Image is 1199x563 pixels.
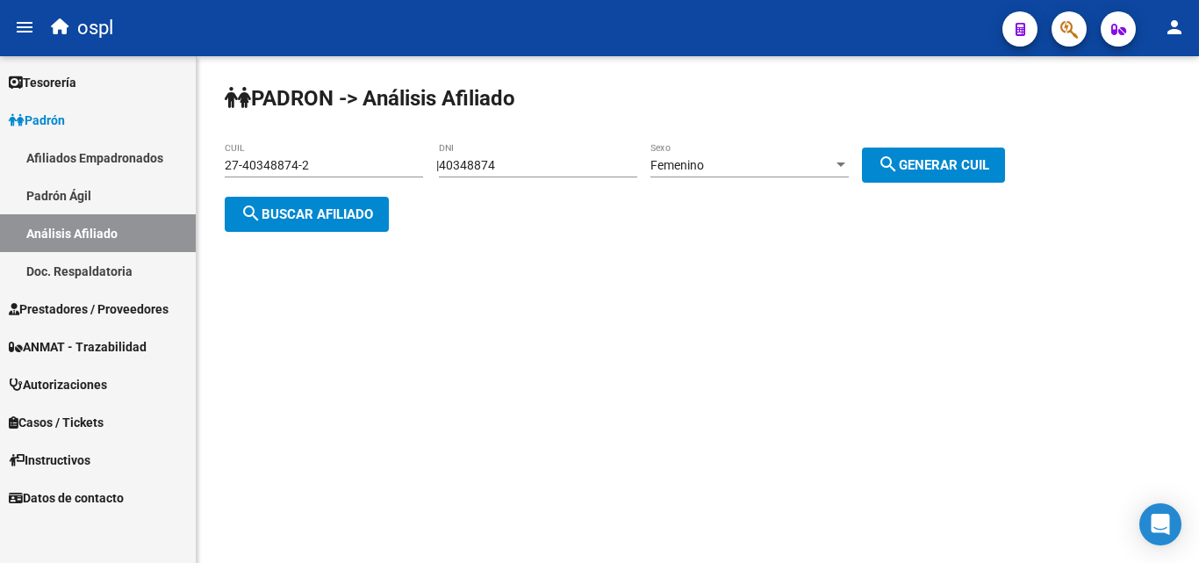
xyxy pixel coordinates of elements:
[878,154,899,175] mat-icon: search
[9,300,169,319] span: Prestadores / Proveedores
[77,9,113,47] span: ospl
[9,375,107,394] span: Autorizaciones
[14,17,35,38] mat-icon: menu
[9,488,124,508] span: Datos de contacto
[9,413,104,432] span: Casos / Tickets
[9,451,90,470] span: Instructivos
[862,148,1005,183] button: Generar CUIL
[1139,503,1181,545] div: Open Intercom Messenger
[878,157,989,173] span: Generar CUIL
[9,73,76,92] span: Tesorería
[225,197,389,232] button: Buscar afiliado
[1164,17,1185,38] mat-icon: person
[436,158,1018,172] div: |
[241,206,373,222] span: Buscar afiliado
[225,86,515,111] strong: PADRON -> Análisis Afiliado
[650,158,704,172] span: Femenino
[241,203,262,224] mat-icon: search
[9,111,65,130] span: Padrón
[9,337,147,357] span: ANMAT - Trazabilidad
